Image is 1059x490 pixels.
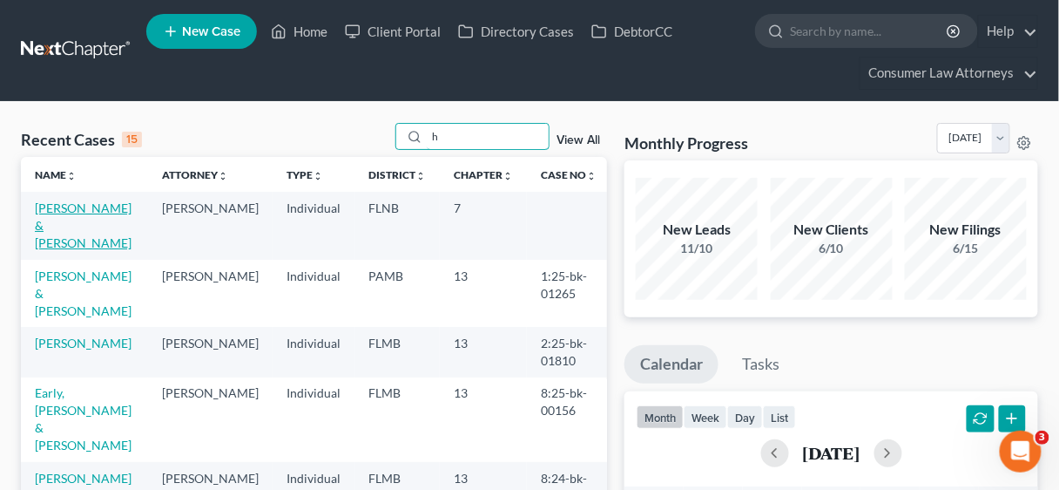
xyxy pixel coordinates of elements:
td: 13 [440,327,527,377]
td: FLNB [354,192,440,259]
button: month [637,405,684,429]
h3: Monthly Progress [624,133,748,153]
td: [PERSON_NAME] [148,327,273,377]
a: Case Nounfold_more [541,168,597,181]
input: Search by name... [427,124,549,149]
div: 15 [122,132,142,147]
div: New Filings [905,220,1027,240]
td: Individual [273,378,354,462]
a: Districtunfold_more [368,168,426,181]
span: New Case [182,25,240,38]
td: 2:25-bk-01810 [527,327,610,377]
i: unfold_more [66,171,77,181]
td: [PERSON_NAME] [148,192,273,259]
i: unfold_more [586,171,597,181]
td: PAMB [354,260,440,327]
a: [PERSON_NAME] & [PERSON_NAME] [35,201,132,250]
a: Tasks [726,345,795,384]
i: unfold_more [503,171,513,181]
a: [PERSON_NAME] [35,471,132,486]
td: 1:25-bk-01265 [527,260,610,327]
a: [PERSON_NAME] [35,336,132,350]
a: Consumer Law Attorneys [860,58,1037,89]
a: Client Portal [336,16,449,47]
a: Attorneyunfold_more [162,168,228,181]
a: Home [262,16,336,47]
div: New Leads [636,220,758,240]
div: 6/15 [905,240,1027,257]
button: week [684,405,727,429]
a: DebtorCC [583,16,681,47]
td: FLMB [354,327,440,377]
a: Nameunfold_more [35,168,77,181]
td: FLMB [354,378,440,462]
iframe: Intercom live chat [1000,431,1042,473]
button: list [763,405,796,429]
div: 6/10 [771,240,893,257]
div: Recent Cases [21,129,142,150]
a: Early, [PERSON_NAME] & [PERSON_NAME] [35,385,132,453]
td: Individual [273,260,354,327]
a: [PERSON_NAME] & [PERSON_NAME] [35,269,132,318]
button: day [727,405,763,429]
td: 8:25-bk-00156 [527,378,610,462]
i: unfold_more [218,171,228,181]
a: View All [556,134,600,146]
td: 13 [440,260,527,327]
td: Individual [273,327,354,377]
a: Calendar [624,345,718,384]
a: Directory Cases [449,16,583,47]
div: New Clients [771,220,893,240]
input: Search by name... [790,15,949,47]
a: Chapterunfold_more [454,168,513,181]
i: unfold_more [415,171,426,181]
span: 3 [1035,431,1049,445]
td: 13 [440,378,527,462]
td: [PERSON_NAME] [148,378,273,462]
div: 11/10 [636,240,758,257]
td: Individual [273,192,354,259]
h2: [DATE] [803,444,860,462]
td: [PERSON_NAME] [148,260,273,327]
a: Help [979,16,1037,47]
td: 7 [440,192,527,259]
i: unfold_more [313,171,323,181]
a: Typeunfold_more [287,168,323,181]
